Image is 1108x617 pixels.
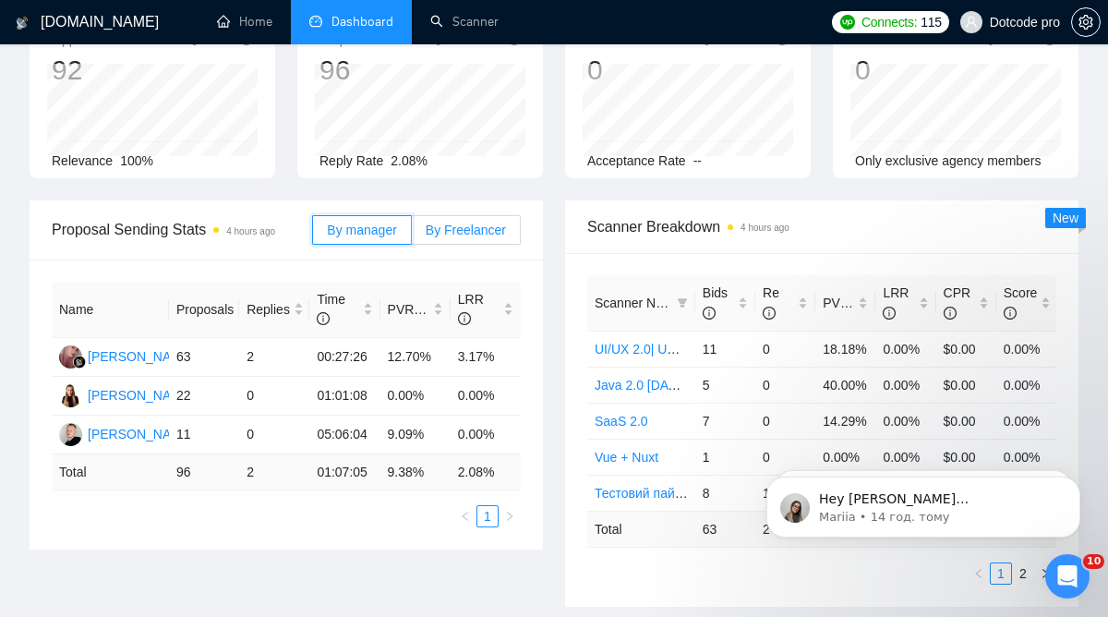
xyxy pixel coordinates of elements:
[755,403,815,439] td: 0
[477,506,498,526] a: 1
[88,385,194,405] div: [PERSON_NAME]
[695,439,755,475] td: 1
[327,223,396,237] span: By manager
[921,12,941,32] span: 115
[996,367,1056,403] td: 0.00%
[52,218,312,241] span: Proposal Sending Stats
[936,367,996,403] td: $0.00
[239,377,309,416] td: 0
[815,367,875,403] td: 40.00%
[317,292,345,327] span: Time
[950,35,999,45] time: 4 hours ago
[1083,554,1104,569] span: 10
[595,378,688,393] a: Java 2.0 [DATE]
[815,403,875,439] td: 14.29%
[763,307,776,320] span: info-circle
[815,331,875,367] td: 18.18%
[855,153,1042,168] span: Only exclusive agency members
[944,307,957,320] span: info-circle
[587,153,686,168] span: Acceptance Rate
[755,367,815,403] td: 0
[1012,563,1034,585] li: 2
[499,505,521,527] button: right
[944,285,971,321] span: CPR
[840,15,855,30] img: upwork-logo.png
[703,307,716,320] span: info-circle
[454,505,476,527] li: Previous Page
[59,387,194,402] a: YD[PERSON_NAME]
[52,282,169,338] th: Name
[695,331,755,367] td: 11
[451,454,521,490] td: 2.08 %
[169,282,239,338] th: Proposals
[59,426,194,441] a: YP[PERSON_NAME]
[451,377,521,416] td: 0.00%
[176,299,234,320] span: Proposals
[397,35,446,45] time: 4 hours ago
[380,338,451,377] td: 12.70%
[666,35,715,45] time: 4 hours ago
[460,511,471,522] span: left
[451,416,521,454] td: 0.00%
[169,377,239,416] td: 22
[73,356,86,369] img: gigradar-bm.png
[16,8,29,38] img: logo
[226,226,275,236] time: 4 hours ago
[755,331,815,367] td: 0
[1034,563,1056,585] button: right
[973,568,984,579] span: left
[883,307,896,320] span: info-circle
[763,285,779,321] span: Re
[309,377,379,416] td: 01:01:08
[458,292,484,327] span: LRR
[936,331,996,367] td: $0.00
[120,153,153,168] span: 100%
[695,475,755,511] td: 8
[693,153,702,168] span: --
[595,414,648,429] a: SaaS 2.0
[968,563,990,585] li: Previous Page
[59,423,82,446] img: YP
[1013,563,1033,584] a: 2
[996,403,1056,439] td: 0.00%
[388,302,431,317] span: PVR
[59,384,82,407] img: YD
[52,153,113,168] span: Relevance
[1071,7,1101,37] button: setting
[823,296,866,310] span: PVR
[426,223,506,237] span: By Freelancer
[595,486,695,501] a: Тестовий пайтон
[217,14,272,30] a: homeHome
[391,153,428,168] span: 2.08%
[331,14,393,30] span: Dashboard
[319,53,446,88] div: 96
[504,511,515,522] span: right
[52,454,169,490] td: Total
[309,338,379,377] td: 00:27:26
[317,312,330,325] span: info-circle
[595,450,658,465] a: Vue + Nuxt
[458,312,471,325] span: info-circle
[1072,15,1100,30] span: setting
[309,15,322,28] span: dashboard
[430,14,499,30] a: searchScanner
[587,511,695,547] td: Total
[239,282,309,338] th: Replies
[499,505,521,527] li: Next Page
[883,285,909,321] span: LRR
[965,16,978,29] span: user
[739,438,1108,567] iframe: Intercom notifications повідомлення
[169,454,239,490] td: 96
[703,285,728,321] span: Bids
[587,53,715,88] div: 0
[88,346,194,367] div: [PERSON_NAME]
[1034,563,1056,585] li: Next Page
[319,153,383,168] span: Reply Rate
[695,511,755,547] td: 63
[595,342,741,357] a: UI/UX 2.0| UX/UI | design
[52,53,202,88] div: 92
[88,424,194,444] div: [PERSON_NAME]
[875,403,935,439] td: 0.00%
